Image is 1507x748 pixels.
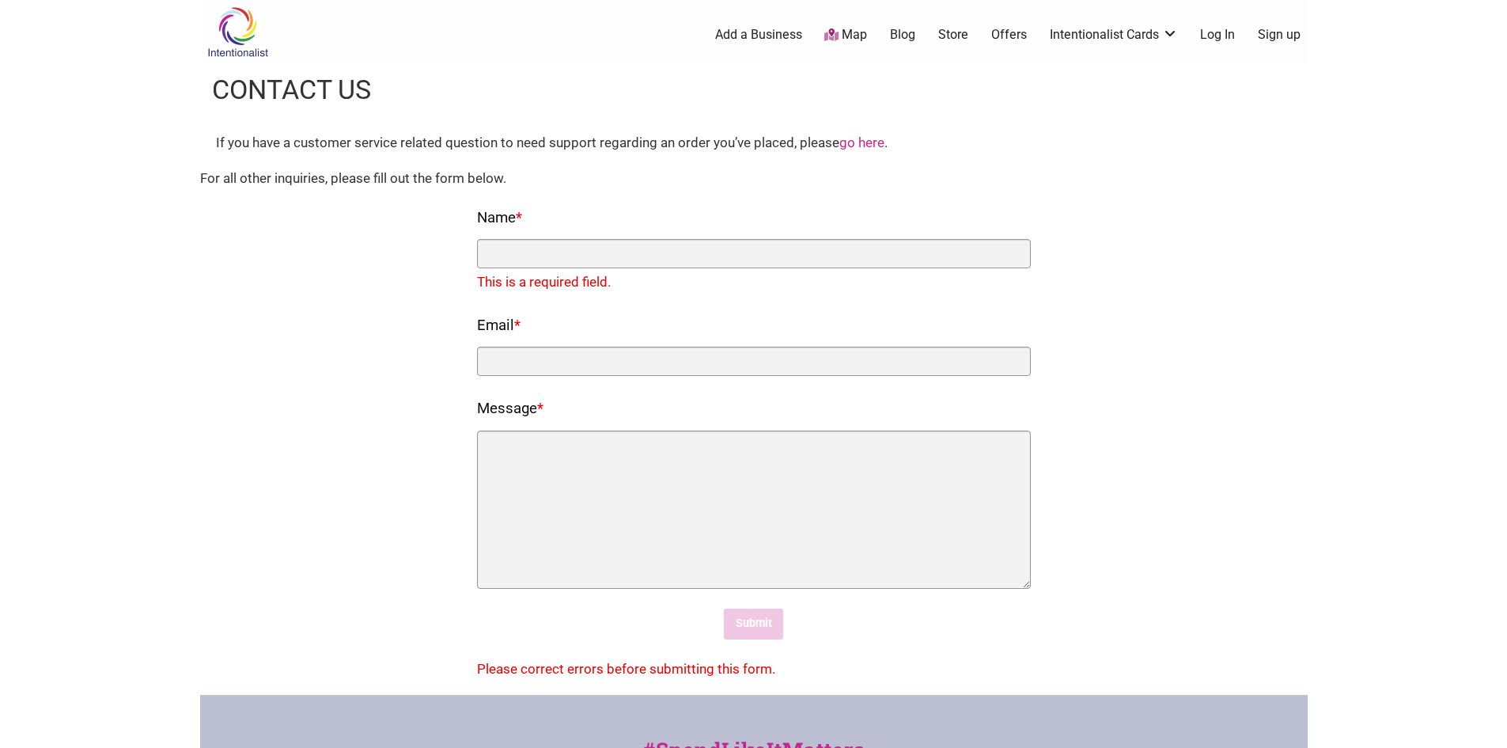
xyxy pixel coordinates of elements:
div: If you have a customer service related question to need support regarding an order you’ve placed,... [216,133,1292,154]
div: Please correct errors before submitting this form. [477,659,1031,680]
label: Name [477,205,522,232]
h1: Contact Us [212,71,371,109]
a: Map [824,26,867,44]
a: Offers [991,26,1027,44]
input: Submit [724,609,783,640]
a: Intentionalist Cards [1050,26,1178,44]
a: Sign up [1258,26,1301,44]
a: Log In [1200,26,1235,44]
a: Add a Business [715,26,802,44]
label: Message [477,396,543,423]
a: Blog [890,26,915,44]
div: For all other inquiries, please fill out the form below. [200,169,1308,189]
a: Store [938,26,968,44]
a: go here [839,135,884,150]
div: This is a required field. [477,272,1023,293]
img: Intentionalist [200,6,275,58]
label: Email [477,313,521,340]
